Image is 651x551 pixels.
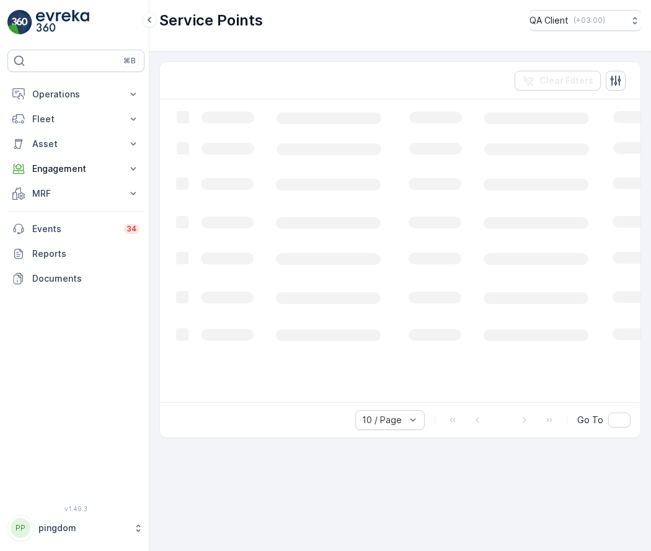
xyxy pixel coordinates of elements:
p: Operations [32,88,120,101]
button: QA Client(+03:00) [529,10,641,31]
p: Clear Filters [539,74,593,87]
p: ( +03:00 ) [573,16,605,25]
a: Events34 [7,217,144,241]
p: Engagement [32,163,120,175]
div: PP [11,518,30,538]
button: PPpingdom [7,515,144,541]
p: ⌘B [123,56,136,66]
p: MRF [32,187,120,200]
a: Documents [7,266,144,291]
p: Events [32,223,117,235]
button: Fleet [7,107,144,132]
button: Operations [7,82,144,107]
button: MRF [7,181,144,206]
p: QA Client [529,14,569,27]
p: 34 [126,224,137,234]
span: v 1.49.3 [7,505,144,513]
button: Engagement [7,156,144,181]
span: Go To [577,414,603,426]
a: Reports [7,241,144,266]
img: logo [7,10,32,35]
p: Service Points [159,11,263,30]
p: Asset [32,138,120,150]
button: Asset [7,132,144,156]
img: logo_light-DOdMpM7g.png [36,10,89,35]
button: Clear Filters [515,71,601,91]
p: Fleet [32,113,120,125]
p: Reports [32,248,139,260]
p: Documents [32,272,139,285]
p: pingdom [38,522,127,534]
